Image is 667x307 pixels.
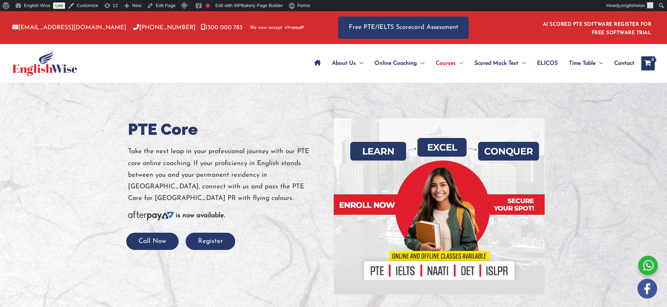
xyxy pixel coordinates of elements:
span: ELICOS [537,51,558,76]
button: Call Now [126,233,179,250]
a: Online CoachingMenu Toggle [369,51,430,76]
a: [EMAIL_ADDRESS][DOMAIN_NAME] [12,25,126,31]
a: Live [53,2,65,9]
span: Menu Toggle [417,51,424,76]
div: Focus keyphrase not set [206,4,210,8]
span: Menu Toggle [596,51,603,76]
a: 1300 000 783 [201,25,243,31]
a: View Shopping Cart, empty [641,56,655,70]
nav: Site Navigation: Main Menu [309,51,634,76]
span: Menu Toggle [456,51,463,76]
span: We now accept [250,24,282,31]
a: Free PTE/IELTS Scorecard Assessment [338,17,469,39]
a: About UsMenu Toggle [326,51,369,76]
a: [PHONE_NUMBER] [133,25,195,31]
a: ELICOS [531,51,563,76]
a: Register [186,238,235,245]
button: Register [186,233,235,250]
b: is now available. [176,212,225,219]
span: Scored Mock Test [474,51,518,76]
img: ashok kumar [647,2,653,8]
span: Menu Toggle [356,51,363,76]
img: white-facebook.png [637,279,657,299]
span: Time Table [569,51,596,76]
a: CoursesMenu Toggle [430,51,469,76]
a: AI SCORED PTE SOFTWARE REGISTER FOR FREE SOFTWARE TRIAL [543,22,652,36]
aside: Header Widget 1 [539,16,655,39]
a: Call Now [126,238,179,245]
p: Take the next leap in your professional journey with our PTE core online coaching. If your profic... [128,146,328,204]
span: englishwise [621,3,645,8]
span: Contact [614,51,634,76]
img: cropped-ew-logo [12,51,77,76]
span: Courses [436,51,456,76]
h1: PTE Core [128,118,328,140]
a: Time TableMenu Toggle [563,51,609,76]
a: Contact [609,51,634,76]
span: Online Coaching [374,51,417,76]
span: About Us [332,51,356,76]
img: Afterpay-Logo [128,211,174,220]
span: Menu Toggle [518,51,526,76]
img: Afterpay-Logo [284,26,304,30]
a: Scored Mock TestMenu Toggle [469,51,531,76]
